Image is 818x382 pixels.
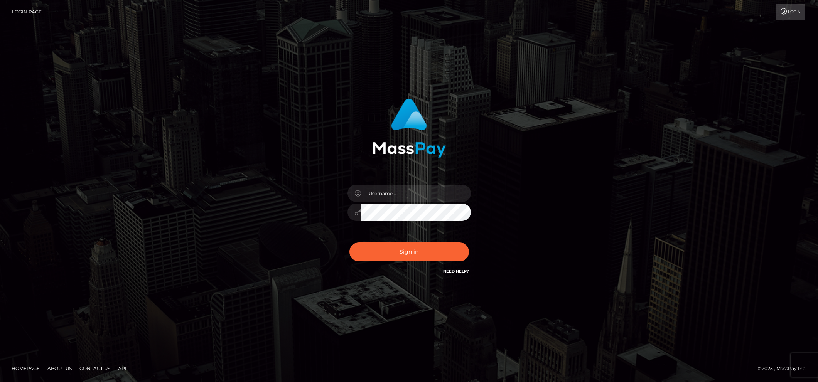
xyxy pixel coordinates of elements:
a: Login [776,4,805,20]
div: © 2025 , MassPay Inc. [758,364,812,373]
a: API [115,362,130,374]
a: Contact Us [76,362,113,374]
a: Need Help? [443,269,469,274]
a: Homepage [8,362,43,374]
input: Username... [361,185,471,202]
a: Login Page [12,4,42,20]
a: About Us [44,362,75,374]
button: Sign in [349,242,469,261]
img: MassPay Login [373,99,446,158]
